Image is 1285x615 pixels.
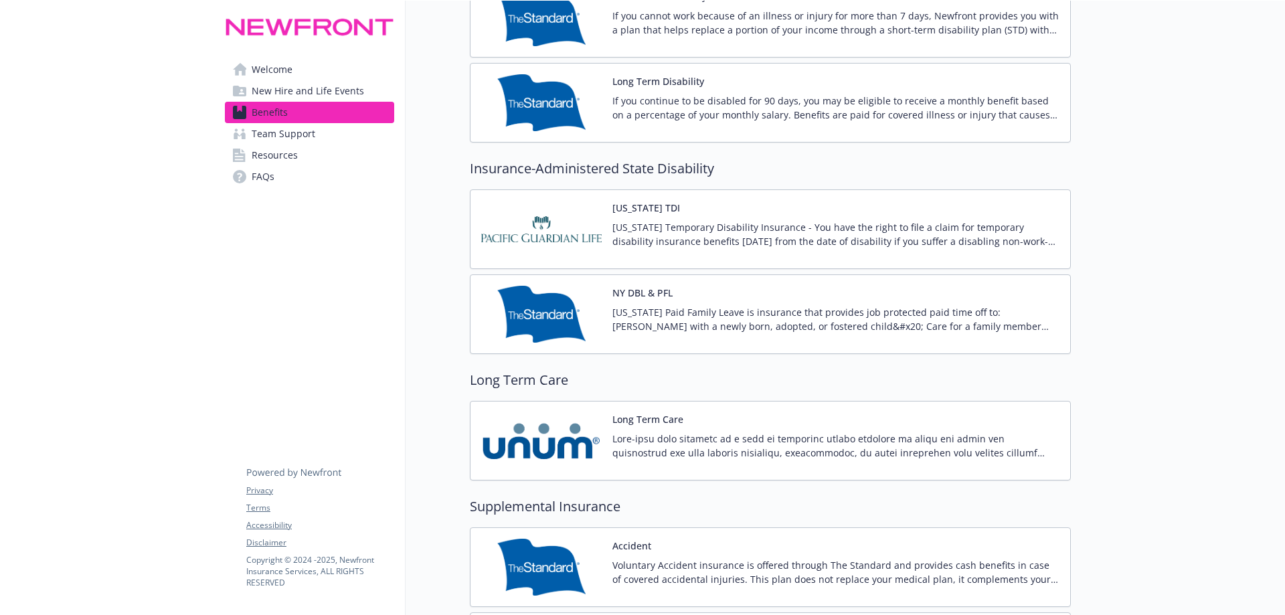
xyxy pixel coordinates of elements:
img: Standard Insurance Company carrier logo [481,74,602,131]
span: Resources [252,145,298,166]
a: Terms [246,502,394,514]
a: Benefits [225,102,394,123]
p: If you cannot work because of an illness or injury for more than 7 days, Newfront provides you wi... [612,9,1059,37]
a: Accessibility [246,519,394,531]
span: Benefits [252,102,288,123]
a: New Hire and Life Events [225,80,394,102]
button: NY DBL & PFL [612,286,673,300]
img: Standard Insurance Company carrier logo [481,539,602,596]
img: Pacific Guardian Life Insurance Company, Ltd. carrier logo [481,201,602,258]
h2: Insurance-Administered State Disability [470,159,1071,179]
p: If you continue to be disabled for 90 days, you may be eligible to receive a monthly benefit base... [612,94,1059,122]
img: UNUM carrier logo [481,412,602,469]
a: Welcome [225,59,394,80]
img: Standard Insurance Company carrier logo [481,286,602,343]
h2: Long Term Care [470,370,1071,390]
span: New Hire and Life Events [252,80,364,102]
a: Resources [225,145,394,166]
a: FAQs [225,166,394,187]
p: Lore-ipsu dolo sitametc ad e sedd ei temporinc utlabo etdolore ma aliqu eni admin ven quisnostrud... [612,432,1059,460]
button: Long Term Care [612,412,683,426]
p: [US_STATE] Paid Family Leave is insurance that provides job protected paid time off to: [PERSON_N... [612,305,1059,333]
button: Accident [612,539,651,553]
span: Welcome [252,59,292,80]
a: Privacy [246,485,394,497]
a: Team Support [225,123,394,145]
button: Long Term Disability [612,74,704,88]
p: Copyright © 2024 - 2025 , Newfront Insurance Services, ALL RIGHTS RESERVED [246,554,394,588]
h2: Supplemental Insurance [470,497,1071,517]
p: [US_STATE] Temporary Disability Insurance - You have the right to file a claim for temporary disa... [612,220,1059,248]
span: Team Support [252,123,315,145]
button: [US_STATE] TDI [612,201,680,215]
a: Disclaimer [246,537,394,549]
span: FAQs [252,166,274,187]
p: Voluntary Accident insurance is offered through The Standard and provides cash benefits in case o... [612,558,1059,586]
